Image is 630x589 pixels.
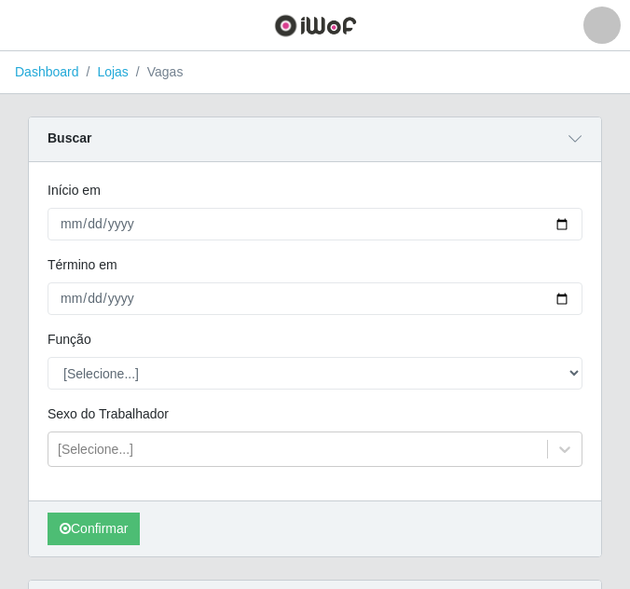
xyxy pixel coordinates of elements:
[48,208,582,240] input: 00/00/0000
[48,255,117,275] label: Término em
[48,513,140,545] button: Confirmar
[48,330,91,349] label: Função
[58,440,133,459] div: [Selecione...]
[48,130,91,145] strong: Buscar
[97,64,128,79] a: Lojas
[48,282,582,315] input: 00/00/0000
[48,404,169,424] label: Sexo do Trabalhador
[129,62,184,82] li: Vagas
[274,14,357,37] img: CoreUI Logo
[15,64,79,79] a: Dashboard
[48,181,101,200] label: Início em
